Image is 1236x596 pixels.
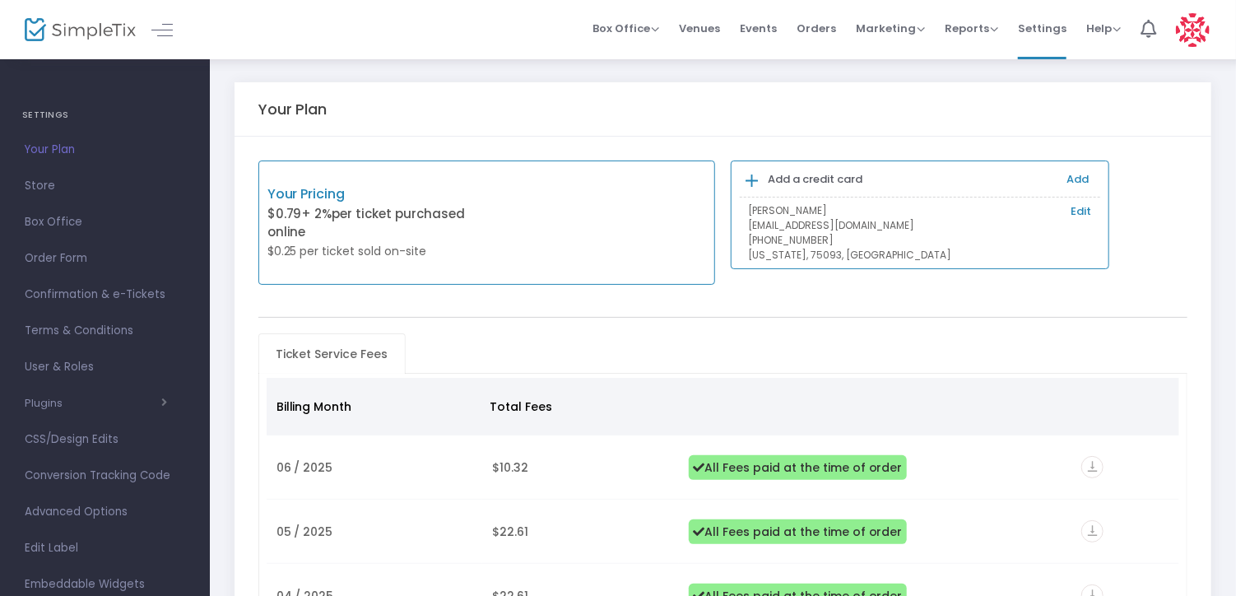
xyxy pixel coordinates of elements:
h4: SETTINGS [22,99,188,132]
span: Ticket Service Fees [266,341,398,367]
a: Add [1067,171,1090,187]
th: Total Fees [480,378,674,435]
span: Orders [797,7,836,49]
a: vertical_align_bottom [1081,461,1104,477]
span: Order Form [25,248,185,269]
span: Events [740,7,777,49]
button: Plugins [25,397,167,410]
p: [US_STATE], 75093, [GEOGRAPHIC_DATA] [748,248,1091,263]
span: $10.32 [492,459,528,476]
p: Your Pricing [267,184,487,204]
span: CSS/Design Edits [25,429,185,450]
i: vertical_align_bottom [1081,520,1104,542]
span: Embeddable Widgets [25,574,185,595]
p: [EMAIL_ADDRESS][DOMAIN_NAME] [748,218,1091,233]
span: Box Office [592,21,659,36]
p: [PHONE_NUMBER] [748,233,1091,248]
span: Settings [1018,7,1066,49]
span: Edit Label [25,538,185,559]
span: User & Roles [25,356,185,378]
span: Venues [679,7,720,49]
span: $22.61 [492,524,528,540]
span: Store [25,175,185,197]
span: Confirmation & e-Tickets [25,284,185,305]
b: Add a credit card [769,171,863,187]
span: Advanced Options [25,501,185,523]
span: Marketing [856,21,925,36]
th: Billing Month [267,378,481,435]
span: All Fees paid at the time of order [689,519,907,544]
span: Your Plan [25,139,185,161]
span: + 2% [302,205,332,222]
p: [PERSON_NAME] [748,203,1091,218]
p: $0.25 per ticket sold on-site [267,243,487,260]
span: 06 / 2025 [276,459,333,476]
span: 05 / 2025 [276,524,333,540]
a: Edit [1071,203,1092,220]
span: Terms & Conditions [25,320,185,342]
p: $0.79 per ticket purchased online [267,205,487,242]
span: All Fees paid at the time of order [689,455,907,480]
i: vertical_align_bottom [1081,456,1104,478]
span: Reports [945,21,998,36]
a: vertical_align_bottom [1081,525,1104,542]
h5: Your Plan [258,100,328,119]
span: Box Office [25,212,185,233]
span: Help [1086,21,1121,36]
span: Conversion Tracking Code [25,465,185,487]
